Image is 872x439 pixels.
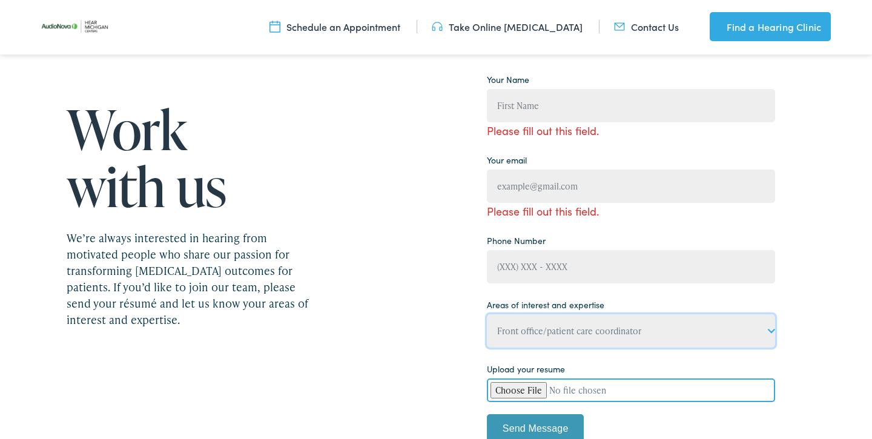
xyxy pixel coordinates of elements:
input: (XXX) XXX - XXXX [487,250,775,283]
label: Your email [487,154,527,167]
a: Find a Hearing Clinic [710,12,831,41]
label: Upload your resume [487,363,565,375]
div: We’re always interested in hearing from motivated people who share our passion for transforming [... [67,229,315,328]
a: Take Online [MEDICAL_DATA] [432,20,583,33]
img: utility icon [614,20,625,33]
img: utility icon [269,20,280,33]
span: Please fill out this field. [487,122,775,139]
label: Areas of interest and expertise [487,299,604,311]
label: Your Name [487,73,529,86]
input: example@gmail.com [487,170,775,203]
a: Contact Us [614,20,679,33]
img: utility icon [710,19,721,34]
label: Phone Number [487,234,546,247]
span: Please fill out this field. [487,203,775,219]
h1: Work with us [67,101,315,214]
a: Schedule an Appointment [269,20,400,33]
input: First Name [487,89,775,122]
img: utility icon [432,20,443,33]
